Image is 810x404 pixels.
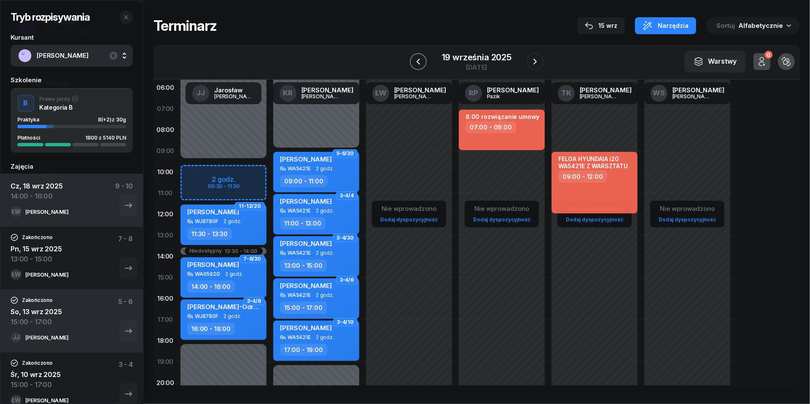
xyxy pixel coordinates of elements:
[336,153,354,154] span: 5-6/30
[316,292,334,298] span: 2 godz.
[658,21,689,31] span: Narzędzia
[487,87,539,93] div: [PERSON_NAME]
[190,248,258,254] button: Niedostępny13:30 - 14:00
[283,89,293,97] span: KR
[118,296,133,332] div: 5 - 6
[153,140,177,162] div: 09:00
[225,271,243,277] span: 2 godz.
[225,248,258,254] div: 13:30 - 14:00
[11,88,133,153] button: BPrawo jazdyKategoria BPraktyka8(+2)z 30gPłatności1800 z 5140 PLN
[101,116,112,123] span: (+2)
[442,53,511,62] div: 19 września 2025
[280,259,327,272] div: 13:00 - 15:00
[442,64,511,70] div: [DATE]
[340,195,354,197] span: 3-4/4
[25,209,68,215] div: [PERSON_NAME]
[115,181,133,206] div: 9 - 10
[153,18,217,33] h1: Terminarz
[280,344,327,356] div: 17:00 - 19:00
[11,234,62,254] div: Pn, 15 wrz 2025
[487,94,527,99] div: Pazik
[337,321,354,323] span: 3-4/10
[11,209,21,215] span: ŁW
[469,89,478,97] span: RP
[11,234,52,241] div: Zakończono
[316,166,334,172] span: 2 godz.
[551,82,638,104] a: TK[PERSON_NAME][PERSON_NAME]
[11,380,61,390] div: 15:00 - 17:00
[561,89,571,97] span: TK
[653,89,665,97] span: WS
[11,296,62,317] div: So, 13 wrz 2025
[580,94,620,99] div: [PERSON_NAME]
[764,51,772,59] div: 0
[11,397,21,403] span: ŁW
[11,359,52,367] div: Zakończono
[394,94,435,99] div: [PERSON_NAME]
[190,248,222,254] div: Niedostępny
[11,296,52,304] div: Zakończono
[11,359,61,380] div: Śr, 10 wrz 2025
[243,258,261,260] span: 7-8/30
[25,335,68,340] div: [PERSON_NAME]
[340,279,354,281] span: 3-4/6
[85,135,126,140] div: 1800 z 5140 PLN
[377,203,441,214] div: Nie wprowadzono
[153,162,177,183] div: 10:00
[153,225,177,246] div: 13:00
[195,313,218,319] div: WJ8780F
[673,87,724,93] div: [PERSON_NAME]
[223,218,242,224] span: 2 godz.
[458,82,546,104] a: RP[PERSON_NAME]Pazik
[673,94,713,99] div: [PERSON_NAME]
[186,82,261,104] a: JJJarosław[PERSON_NAME]
[25,272,68,277] div: [PERSON_NAME]
[738,22,783,30] span: Alfabetycznie
[118,359,133,395] div: 3 - 4
[153,98,177,119] div: 07:00
[153,77,177,98] div: 06:00
[195,218,218,224] div: WJ8780F
[25,398,68,403] div: [PERSON_NAME]
[187,303,283,311] span: [PERSON_NAME]-Odrzywolska
[153,119,177,140] div: 08:00
[153,267,177,288] div: 15:00
[280,217,326,229] div: 11:00 - 13:00
[288,334,311,340] div: WA5421E
[187,228,232,240] div: 11:30 - 13:30
[644,82,731,104] a: WS[PERSON_NAME][PERSON_NAME]
[118,234,133,269] div: 7 - 8
[11,317,62,327] div: 15:00 - 17:00
[153,351,177,372] div: 19:00
[280,240,332,248] span: [PERSON_NAME]
[17,135,45,140] div: Płatności
[11,254,62,264] div: 13:00 - 15:00
[288,166,311,171] div: WA5421E
[280,175,328,187] div: 09:00 - 11:00
[377,202,441,226] button: Nie wprowadzonoDodaj dyspozycyjność
[655,215,719,224] a: Dodaj dyspozycyjność
[301,87,353,93] div: [PERSON_NAME]
[316,334,334,340] span: 2 godz.
[394,87,446,93] div: [PERSON_NAME]
[577,17,625,34] button: 15 wrz
[288,250,311,256] div: WA5421E
[37,50,125,61] span: [PERSON_NAME]
[187,261,239,269] span: [PERSON_NAME]
[316,250,334,256] span: 2 godz.
[470,203,534,214] div: Nie wprowadzono
[466,121,516,133] div: 07:00 - 09:00
[280,155,332,163] span: [PERSON_NAME]
[580,87,632,93] div: [PERSON_NAME]
[153,309,177,330] div: 17:00
[11,191,63,201] div: 14:00 - 16:00
[214,87,255,93] div: Jarosław
[635,17,696,34] button: Narzędzia
[466,113,539,120] div: 8:00 rozwiązanie umowy
[17,116,39,123] span: Praktyka
[655,202,719,226] button: Nie wprowadzonoDodaj dyspozycyjność
[280,197,332,205] span: [PERSON_NAME]
[214,94,255,99] div: [PERSON_NAME]
[247,300,261,302] span: 3-4/8
[280,324,332,332] span: [PERSON_NAME]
